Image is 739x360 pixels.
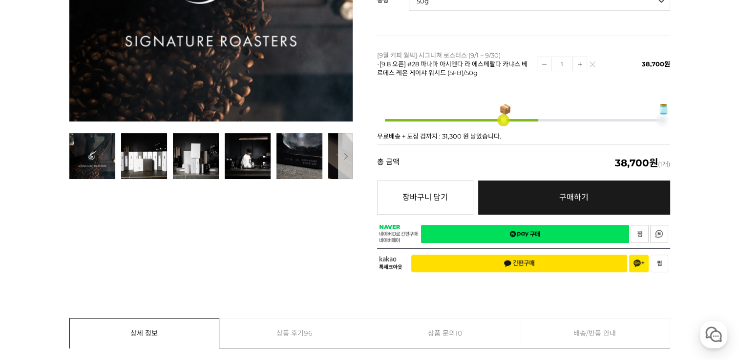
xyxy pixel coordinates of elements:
[377,51,532,77] p: [9월 커피 월픽] 시그니쳐 로스터스 (9/1 ~ 9/30) -
[64,279,126,303] a: 대화
[377,60,528,77] span: [9.8 오픈] #28 파나마 아시엔다 라 에스메랄다 카냐스 베르데스 레온 게이샤 워시드 (5FB)/50g
[657,104,670,114] span: 🫙
[70,319,219,348] a: 상세 정보
[633,260,644,267] span: 채널 추가
[650,225,668,243] a: 새창
[629,255,649,272] button: 채널 추가
[379,256,404,270] span: 카카오 톡체크아웃
[537,57,551,71] img: 수량감소
[615,157,658,169] em: 38,700원
[642,60,670,68] span: 38,700원
[377,133,670,140] p: 무료배송 + 도징 컵까지 : 31,300 원 남았습니다.
[504,260,535,267] span: 간편구매
[304,319,313,348] span: 96
[478,180,670,215] a: 구매하기
[377,158,400,168] strong: 총 금액
[411,255,627,272] button: 간편구매
[631,225,649,243] a: 새창
[499,104,511,114] span: 📦
[126,279,188,303] a: 설정
[573,57,587,71] img: 수량증가
[590,64,595,69] img: 삭제
[559,193,589,202] span: 구매하기
[657,260,662,267] span: 찜
[377,180,473,215] button: 장바구니 담기
[520,319,670,348] a: 배송/반품 안내
[220,319,370,348] a: 상품 후기96
[615,158,670,168] span: (1개)
[3,279,64,303] a: 홈
[651,255,668,272] button: 찜
[31,294,37,301] span: 홈
[455,319,462,348] span: 10
[421,225,629,243] a: 새창
[151,294,163,301] span: 설정
[89,294,101,302] span: 대화
[370,319,520,348] a: 상품 문의10
[338,133,353,179] button: 다음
